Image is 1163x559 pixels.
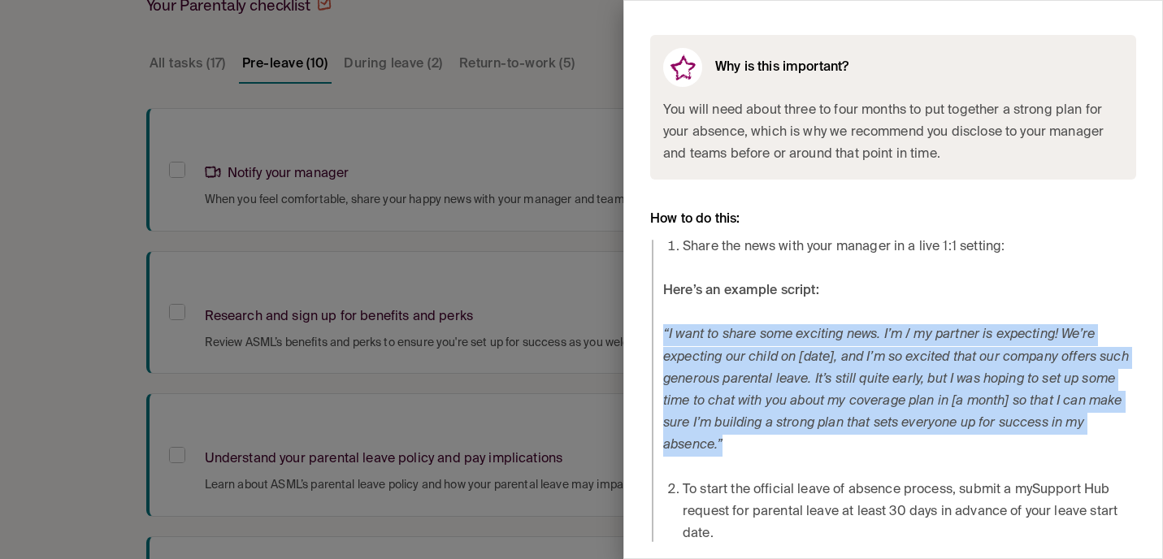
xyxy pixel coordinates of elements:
em: “I want to share some exciting news. I’m / my partner is expecting! We’re expecting our child on ... [663,328,1129,452]
li: Share the news with your manager in a live 1:1 setting: [683,236,1136,258]
span: You will need about three to four months to put together a strong plan for your absence, which is... [663,100,1123,167]
strong: Here’s an example script: [663,284,819,297]
li: To start the official leave of absence process, submit a mySupport Hub request for parental leave... [683,479,1136,546]
h6: How to do this: [650,212,1136,227]
h6: Why is this important? [715,60,848,75]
